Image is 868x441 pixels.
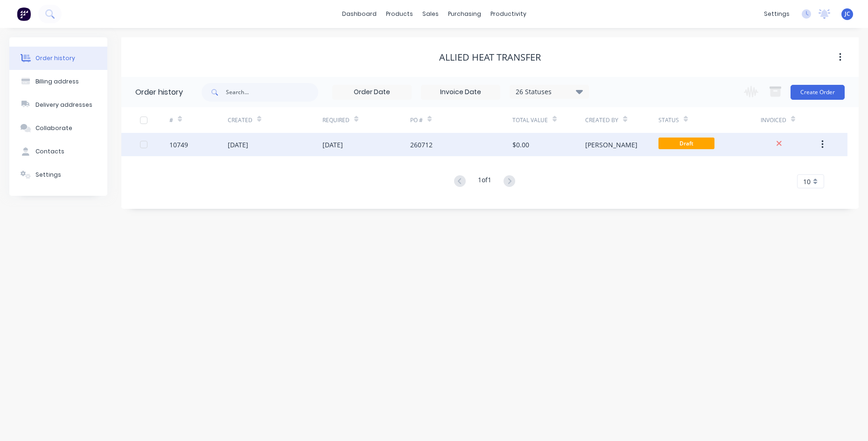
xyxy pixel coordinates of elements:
span: Draft [658,138,714,149]
div: 10749 [169,140,188,150]
button: Order history [9,47,107,70]
div: Required [322,107,410,133]
div: Order history [35,54,75,62]
div: Contacts [35,147,64,156]
a: dashboard [337,7,381,21]
div: purchasing [443,7,486,21]
div: Invoiced [761,116,786,124]
div: products [381,7,418,21]
div: PO # [410,107,512,133]
button: Billing address [9,70,107,93]
span: JC [845,10,850,18]
button: Create Order [791,85,845,100]
input: Search... [226,83,318,102]
div: Invoiced [761,107,819,133]
div: sales [418,7,443,21]
div: Allied Heat Transfer [439,52,541,63]
button: Delivery addresses [9,93,107,117]
button: Contacts [9,140,107,163]
div: Created By [585,107,658,133]
div: # [169,107,228,133]
div: 260712 [410,140,433,150]
div: 26 Statuses [510,87,588,97]
span: 10 [803,177,811,186]
div: Order history [135,87,183,98]
div: 1 of 1 [478,175,491,188]
button: Collaborate [9,117,107,140]
div: Settings [35,171,61,179]
div: Billing address [35,77,79,86]
input: Order Date [333,85,411,99]
div: Delivery addresses [35,101,92,109]
div: settings [759,7,794,21]
div: PO # [410,116,423,124]
div: # [169,116,173,124]
div: Created [228,107,322,133]
div: [DATE] [228,140,248,150]
div: productivity [486,7,531,21]
img: Factory [17,7,31,21]
div: Status [658,107,761,133]
div: Created [228,116,252,124]
div: Total Value [512,107,585,133]
div: Required [322,116,350,124]
div: Total Value [512,116,548,124]
div: [DATE] [322,140,343,150]
input: Invoice Date [421,85,500,99]
div: Collaborate [35,124,72,132]
div: Status [658,116,679,124]
div: Created By [585,116,618,124]
div: [PERSON_NAME] [585,140,637,150]
div: $0.00 [512,140,529,150]
button: Settings [9,163,107,186]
